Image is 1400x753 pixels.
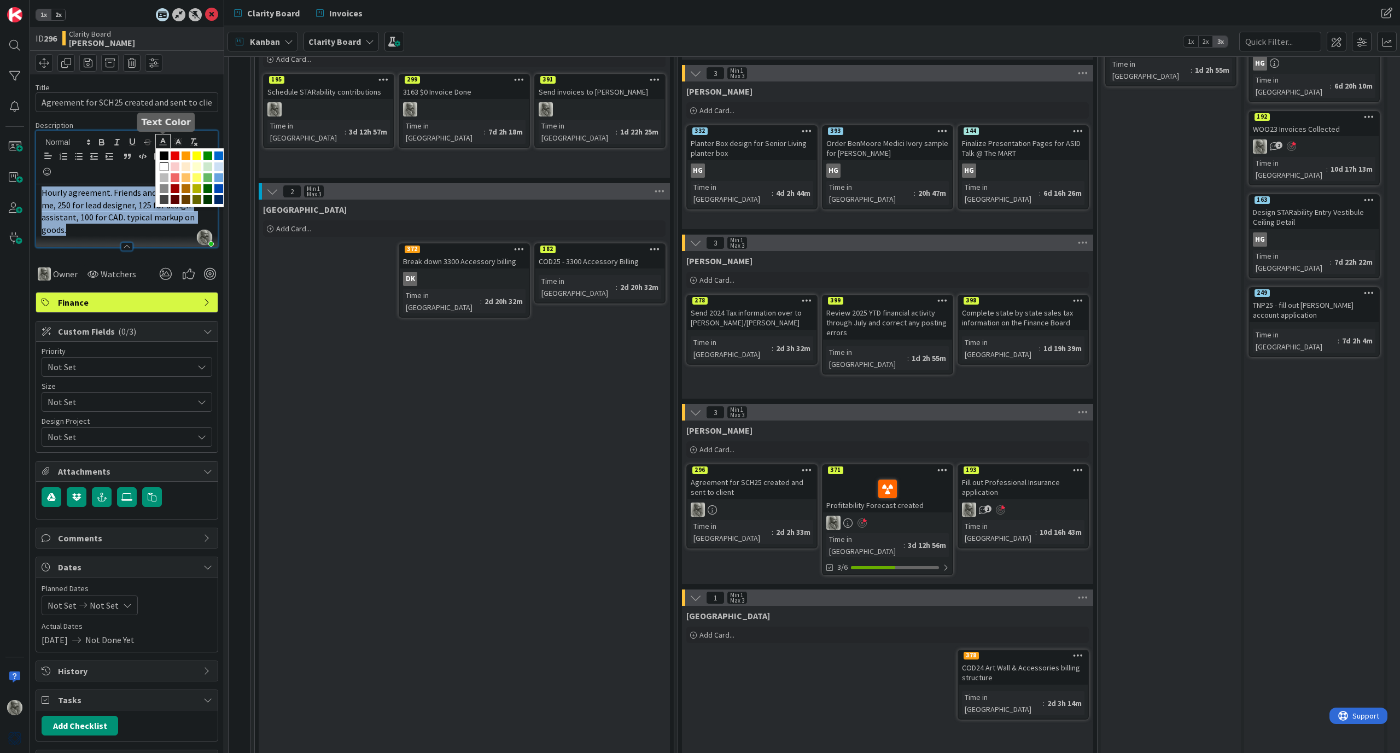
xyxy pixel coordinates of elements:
span: 3 [706,406,725,419]
span: 1 [706,591,725,604]
div: WOO23 Invoices Collected [1250,122,1379,136]
div: 1d 22h 25m [617,126,661,138]
div: HG [823,164,952,178]
div: 378COD24 Art Wall & Accessories billing structure [959,651,1088,685]
div: 3163 $0 Invoice Done [400,85,529,99]
a: Invoices [310,3,369,23]
span: : [345,126,346,138]
span: Devon [263,204,347,215]
span: Add Card... [276,54,311,64]
div: TNP25 - fill out [PERSON_NAME] account application [1250,298,1379,322]
div: 144 [964,127,979,135]
div: 193 [964,466,979,474]
div: Time in [GEOGRAPHIC_DATA] [691,336,772,360]
label: Title [36,83,50,92]
span: : [903,539,905,551]
span: 3 [706,236,725,249]
div: PA [823,516,952,530]
div: HG [962,164,976,178]
a: Clarity Board [227,3,306,23]
span: : [772,526,773,538]
a: 182COD25 - 3300 Accessory BillingTime in [GEOGRAPHIC_DATA]:2d 20h 32m [534,243,666,303]
span: Not Set [48,394,188,410]
span: 2 [1275,142,1282,149]
div: 2d 3h 32m [773,342,813,354]
div: Time in [GEOGRAPHIC_DATA] [962,520,1035,544]
div: 2d 20h 32m [617,281,661,293]
div: Fill out Professional Insurance application [959,475,1088,499]
div: 249 [1250,288,1379,298]
div: PA [400,102,529,116]
a: 378COD24 Art Wall & Accessories billing structureTime in [GEOGRAPHIC_DATA]:2d 3h 14m [958,650,1089,720]
span: Not Set [48,429,188,445]
div: HG [687,164,816,178]
div: PA [687,503,816,517]
span: Hannah [686,86,752,97]
div: 2d 3h 14m [1045,697,1084,709]
a: 278Send 2024 Tax information over to [PERSON_NAME]/[PERSON_NAME]Time in [GEOGRAPHIC_DATA]:2d 3h 32m [686,295,818,365]
div: Time in [GEOGRAPHIC_DATA] [962,336,1039,360]
span: : [1191,64,1192,76]
span: 1x [36,9,51,20]
div: 399Review 2025 YTD financial activity through July and correct any posting errors [823,296,952,340]
span: : [616,281,617,293]
a: 296Agreement for SCH25 created and sent to clientPATime in [GEOGRAPHIC_DATA]:2d 2h 33m [686,464,818,548]
div: 399 [828,297,843,305]
div: Time in [GEOGRAPHIC_DATA] [691,520,772,544]
div: HG [1250,232,1379,247]
span: Devon [686,610,770,621]
span: Add Card... [699,445,734,454]
div: Min 1 [730,68,743,73]
span: 3x [1213,36,1228,47]
div: Time in [GEOGRAPHIC_DATA] [1253,329,1338,353]
div: PA [1250,139,1379,154]
div: Send invoices to [PERSON_NAME] [535,85,664,99]
span: Tasks [58,693,198,707]
span: 2x [1198,36,1213,47]
div: 299 [405,76,420,84]
div: Time in [GEOGRAPHIC_DATA] [539,275,616,299]
div: 3d 12h 57m [346,126,390,138]
div: Schedule STARability contributions [264,85,393,99]
div: Time in [GEOGRAPHIC_DATA] [826,346,907,370]
div: Send 2024 Tax information over to [PERSON_NAME]/[PERSON_NAME] [687,306,816,330]
div: Priority [42,347,212,355]
div: 371Profitability Forecast created [823,465,952,512]
div: 2d 20h 32m [482,295,526,307]
div: 278Send 2024 Tax information over to [PERSON_NAME]/[PERSON_NAME] [687,296,816,330]
div: HG [959,164,1088,178]
span: : [1039,342,1041,354]
div: Order BenMoore Medici Ivory sample for [PERSON_NAME] [823,136,952,160]
div: 7d 2h 4m [1339,335,1375,347]
div: Design STARability Entry Vestibule Ceiling Detail [1250,205,1379,229]
div: Size [42,382,212,390]
div: 378 [964,652,979,659]
div: Min 1 [730,237,743,243]
div: 278 [687,296,816,306]
div: 6d 16h 26m [1041,187,1084,199]
div: 371 [828,466,843,474]
div: 296 [687,465,816,475]
span: : [1035,526,1037,538]
img: PA [826,516,841,530]
span: : [1039,187,1041,199]
div: Agreement for SCH25 created and sent to client [687,475,816,499]
div: Review 2025 YTD financial activity through July and correct any posting errors [823,306,952,340]
div: 4d 2h 44m [773,187,813,199]
div: 3d 12h 56m [905,539,949,551]
div: 391Send invoices to [PERSON_NAME] [535,75,664,99]
div: Design Project [42,417,212,425]
img: PA [539,102,553,116]
div: 2d 2h 33m [773,526,813,538]
div: HG [1253,232,1267,247]
div: Time in [GEOGRAPHIC_DATA] [826,181,914,205]
div: 278 [692,297,708,305]
div: Time in [GEOGRAPHIC_DATA] [691,181,772,205]
span: Clarity Board [247,7,300,20]
span: ( 0/3 ) [118,326,136,337]
div: 163 [1250,195,1379,205]
div: Min 1 [730,407,743,412]
div: Profitability Forecast created [823,475,952,512]
a: HGTime in [GEOGRAPHIC_DATA]:6d 20h 10m [1249,28,1380,102]
div: Time in [GEOGRAPHIC_DATA] [1253,157,1326,181]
